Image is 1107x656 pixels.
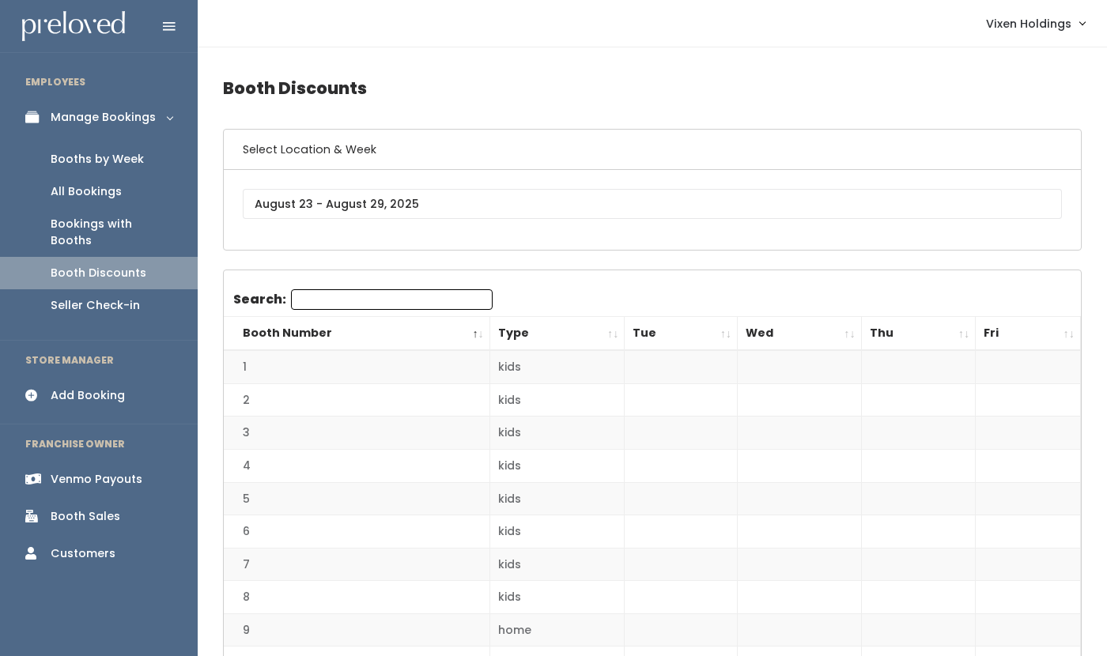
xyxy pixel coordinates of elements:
td: kids [489,449,625,482]
h6: Select Location & Week [224,130,1081,170]
div: Booth Discounts [51,265,146,281]
img: preloved logo [22,11,125,42]
td: home [489,613,625,647]
td: 1 [224,350,489,383]
td: kids [489,383,625,417]
td: 7 [224,548,489,581]
td: 5 [224,482,489,515]
td: 9 [224,613,489,647]
div: Add Booking [51,387,125,404]
div: Booths by Week [51,151,144,168]
div: Booth Sales [51,508,120,525]
td: 4 [224,449,489,482]
td: 3 [224,417,489,450]
td: 6 [224,515,489,549]
label: Search: [233,289,493,310]
td: kids [489,482,625,515]
th: Fri: activate to sort column ascending [976,317,1081,351]
div: Venmo Payouts [51,471,142,488]
th: Thu: activate to sort column ascending [861,317,976,351]
div: All Bookings [51,183,122,200]
td: 2 [224,383,489,417]
td: 8 [224,581,489,614]
a: Vixen Holdings [970,6,1101,40]
div: Bookings with Booths [51,216,172,249]
th: Tue: activate to sort column ascending [625,317,738,351]
th: Wed: activate to sort column ascending [738,317,862,351]
td: kids [489,417,625,450]
th: Booth Number: activate to sort column descending [224,317,489,351]
th: Type: activate to sort column ascending [489,317,625,351]
span: Vixen Holdings [986,15,1071,32]
input: August 23 - August 29, 2025 [243,189,1062,219]
td: kids [489,581,625,614]
div: Seller Check-in [51,297,140,314]
div: Customers [51,545,115,562]
td: kids [489,350,625,383]
td: kids [489,515,625,549]
h4: Booth Discounts [223,66,1082,110]
input: Search: [291,289,493,310]
td: kids [489,548,625,581]
div: Manage Bookings [51,109,156,126]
